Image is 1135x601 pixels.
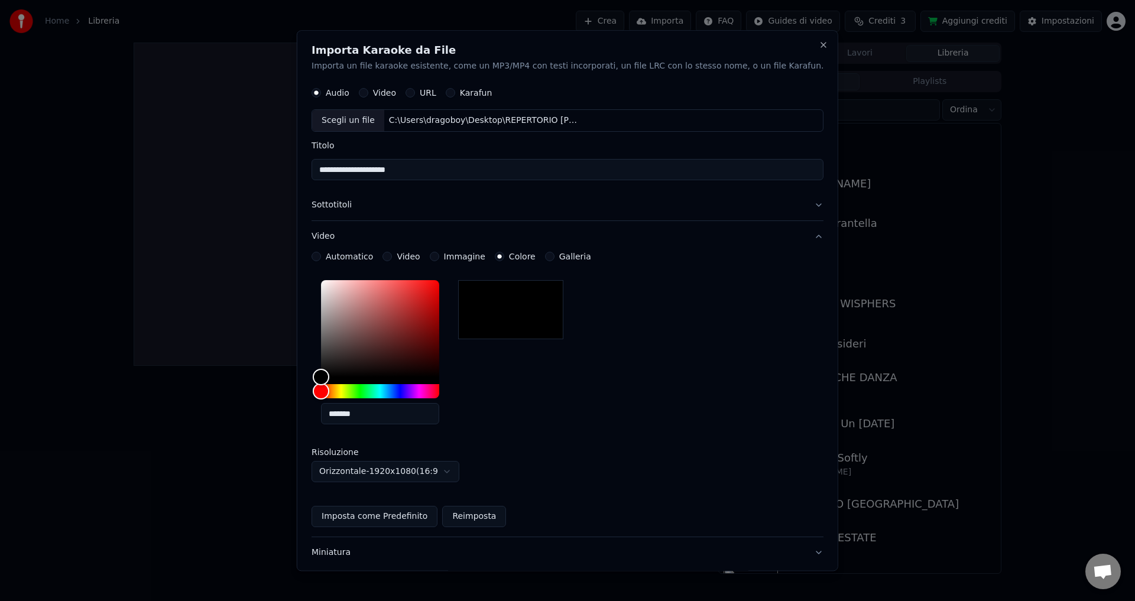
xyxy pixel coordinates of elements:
div: C:\Users\dragoboy\Desktop\REPERTORIO [PERSON_NAME]\LISCIOOOOOOOOOOO\CALIENTE\audio-6636kcswJCXdQh... [384,115,585,127]
button: Video [312,222,823,252]
button: Reimposta [442,506,506,528]
label: Risoluzione [312,449,430,457]
div: Hue [321,385,439,399]
div: Video [312,252,823,537]
button: Imposta come Predefinito [312,506,437,528]
div: Scegli un file [312,111,384,132]
label: Titolo [312,142,823,150]
p: Importa un file karaoke esistente, come un MP3/MP4 con testi incorporati, un file LRC con lo stes... [312,60,823,72]
button: Miniatura [312,538,823,568]
label: Colore [509,253,536,261]
div: Color [321,281,439,378]
h2: Importa Karaoke da File [312,45,823,56]
label: Video [373,89,396,98]
label: Galleria [559,253,591,261]
label: Immagine [443,253,485,261]
label: URL [420,89,436,98]
label: Karafun [460,89,492,98]
button: Sottotitoli [312,190,823,221]
label: Video [397,253,420,261]
label: Automatico [326,253,373,261]
label: Audio [326,89,349,98]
